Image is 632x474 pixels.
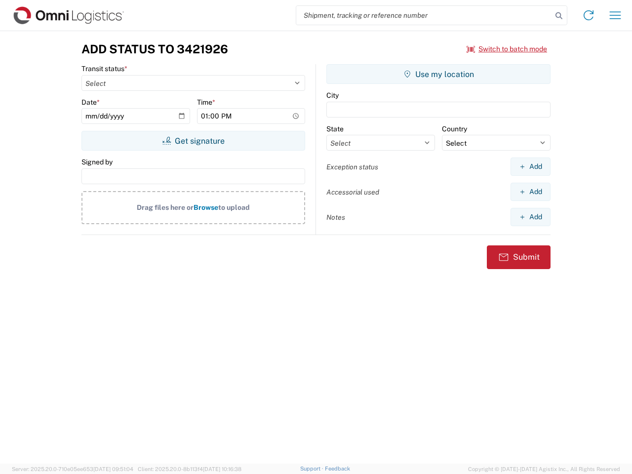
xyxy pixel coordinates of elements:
[218,203,250,211] span: to upload
[442,124,467,133] label: Country
[325,466,350,472] a: Feedback
[138,466,241,472] span: Client: 2025.20.0-8b113f4
[511,158,551,176] button: Add
[93,466,133,472] span: [DATE] 09:51:04
[194,203,218,211] span: Browse
[487,245,551,269] button: Submit
[326,64,551,84] button: Use my location
[81,98,100,107] label: Date
[326,162,378,171] label: Exception status
[467,41,547,57] button: Switch to batch mode
[468,465,620,474] span: Copyright © [DATE]-[DATE] Agistix Inc., All Rights Reserved
[81,158,113,166] label: Signed by
[137,203,194,211] span: Drag files here or
[326,213,345,222] label: Notes
[300,466,325,472] a: Support
[326,91,339,100] label: City
[511,183,551,201] button: Add
[326,188,379,197] label: Accessorial used
[197,98,215,107] label: Time
[511,208,551,226] button: Add
[12,466,133,472] span: Server: 2025.20.0-710e05ee653
[81,64,127,73] label: Transit status
[203,466,241,472] span: [DATE] 10:16:38
[81,131,305,151] button: Get signature
[81,42,228,56] h3: Add Status to 3421926
[296,6,552,25] input: Shipment, tracking or reference number
[326,124,344,133] label: State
